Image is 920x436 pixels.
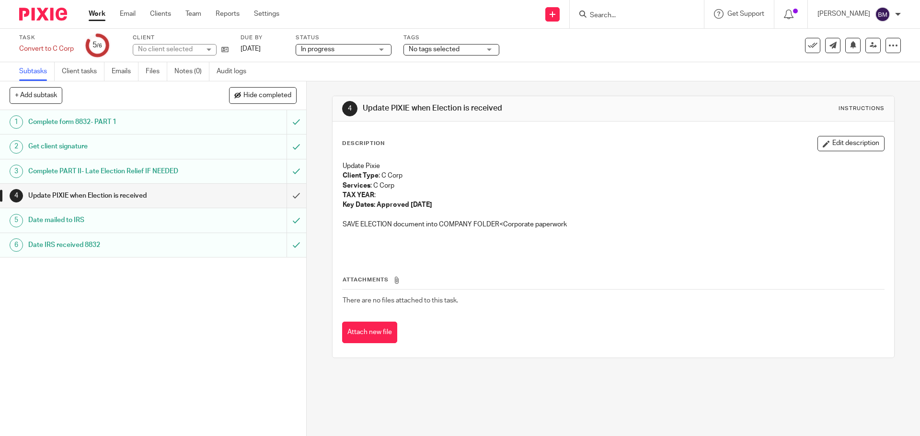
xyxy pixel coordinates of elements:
[243,92,291,100] span: Hide completed
[343,181,884,190] p: : C Corp
[89,9,105,19] a: Work
[19,62,55,81] a: Subtasks
[120,9,136,19] a: Email
[133,34,229,42] label: Client
[342,322,397,343] button: Attach new file
[28,115,194,129] h1: Complete form 8832- PART 1
[363,103,634,113] h1: Update PIXIE when Election is received
[28,164,194,179] h1: Complete PART II- Late Election Relief IF NEEDED
[254,9,279,19] a: Settings
[112,62,138,81] a: Emails
[343,297,458,304] span: There are no files attached to this task.
[28,213,194,227] h1: Date mailed to IRS
[343,190,884,200] p: :
[19,34,74,42] label: Task
[229,87,297,103] button: Hide completed
[343,161,884,171] p: Update Pixie
[241,34,284,42] label: Due by
[10,87,62,103] button: + Add subtask
[10,140,23,154] div: 2
[28,139,194,154] h1: Get client signature
[342,101,357,116] div: 4
[342,140,385,147] p: Description
[28,189,194,203] h1: Update PIXIE when Election is received
[10,165,23,178] div: 3
[97,43,102,48] small: /6
[343,192,374,199] strong: TAX YEAR
[185,9,201,19] a: Team
[10,115,23,129] div: 1
[174,62,209,81] a: Notes (0)
[403,34,499,42] label: Tags
[19,8,67,21] img: Pixie
[10,189,23,202] div: 4
[301,46,334,53] span: In progress
[10,214,23,227] div: 5
[10,238,23,252] div: 6
[343,201,432,208] strong: Key Dates: Approved [DATE]
[216,9,240,19] a: Reports
[296,34,391,42] label: Status
[343,182,370,189] strong: Services
[343,172,379,179] strong: Client Type
[92,40,102,51] div: 5
[217,62,253,81] a: Audit logs
[28,238,194,252] h1: Date IRS received 8832
[839,105,885,112] div: Instructions
[19,44,74,54] div: Convert to C Corp
[241,45,261,52] span: [DATE]
[727,11,764,17] span: Get Support
[817,9,870,19] p: [PERSON_NAME]
[875,7,890,22] img: svg%3E
[409,46,460,53] span: No tags selected
[343,277,389,282] span: Attachments
[589,11,675,20] input: Search
[150,9,171,19] a: Clients
[138,45,200,54] div: No client selected
[62,62,104,81] a: Client tasks
[146,62,167,81] a: Files
[817,136,885,151] button: Edit description
[343,220,884,229] p: SAVE ELECTION document into COMPANY FOLDER<Corporate paperwork
[343,171,884,180] p: : C Corp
